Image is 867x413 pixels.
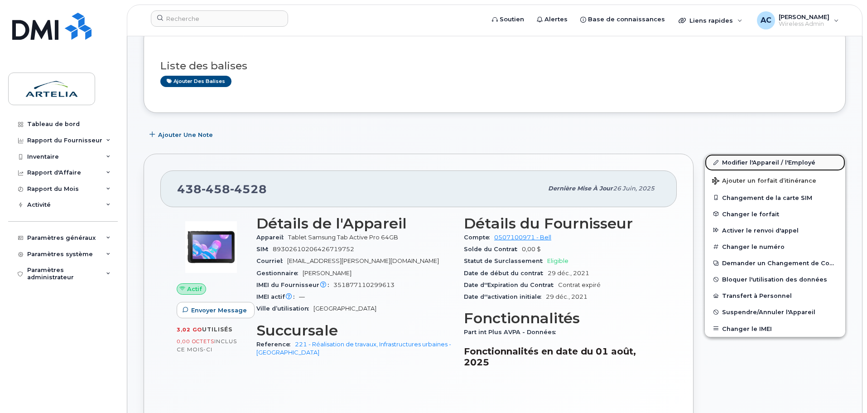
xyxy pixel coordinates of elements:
button: Changement de la carte SIM [705,189,845,206]
h3: Détails de l'Appareil [256,215,453,232]
div: Alexandre Chagnon [751,11,845,29]
span: Dernière mise à jour [548,185,613,192]
a: Modifier l'Appareil / l'Employé [705,154,845,170]
span: inclus ce mois-ci [177,338,237,353]
span: Appareil [256,234,288,241]
span: 458 [202,182,230,196]
button: Suspendre/Annuler l'Appareil [705,304,845,320]
span: SIM [256,246,273,253]
span: Changer le forfait [722,210,779,217]
span: IMEI actif [256,293,299,300]
span: Eligible [547,258,568,264]
button: Ajouter une Note [144,126,221,143]
h3: Fonctionnalités en date du 01 août, 2025 [464,346,660,368]
span: Ajouter une Note [158,131,213,139]
span: 89302610206426719752 [273,246,354,253]
button: Ajouter un forfait d’itinérance [705,171,845,189]
span: Courriel [256,258,287,264]
span: Solde du Contrat [464,246,522,253]
a: 0507100971 - Bell [494,234,551,241]
span: Statut de Surclassement [464,258,547,264]
span: Date d''activation initiale [464,293,546,300]
span: utilisés [202,326,232,333]
a: Base de connaissances [574,10,671,29]
span: Liens rapides [689,17,733,24]
h3: Fonctionnalités [464,310,660,326]
span: Gestionnaire [256,270,303,277]
span: 0,00 $ [522,246,541,253]
button: Changer le numéro [705,238,845,255]
span: AC [761,15,771,26]
input: Recherche [151,10,288,27]
span: 3,02 Go [177,326,202,333]
span: IMEI du Fournisseur [256,282,333,288]
span: 351877110299613 [333,282,395,288]
span: — [299,293,305,300]
h3: Détails du Fournisseur [464,215,660,232]
span: Actif [187,285,202,293]
a: Ajouter des balises [160,76,231,87]
span: Part int Plus AVPA - Données [464,329,560,335]
button: Activer le renvoi d'appel [705,222,845,238]
span: Reference [256,341,295,348]
span: 29 déc., 2021 [548,270,589,277]
span: 26 juin, 2025 [613,185,655,192]
img: image20231002-3703462-twfi5z.jpeg [184,220,238,274]
span: 438 [177,182,267,196]
span: Activer le renvoi d'appel [722,227,799,233]
span: Envoyer Message [191,306,247,315]
span: 0,00 Octets [177,338,214,345]
span: Compte [464,234,494,241]
div: Liens rapides [672,11,749,29]
span: [PERSON_NAME] [303,270,352,277]
button: Bloquer l'utilisation des données [705,271,845,287]
button: Transfert à Personnel [705,287,845,304]
span: Ville d’utilisation [256,305,313,312]
span: Date de début du contrat [464,270,548,277]
span: Date d''Expiration du Contrat [464,282,558,288]
button: Changer le IMEI [705,321,845,337]
button: Demander un Changement de Compte [705,255,845,271]
span: Alertes [544,15,568,24]
span: [PERSON_NAME] [779,13,829,20]
span: [GEOGRAPHIC_DATA] [313,305,376,312]
span: Suspendre/Annuler l'Appareil [722,309,815,316]
span: 4528 [230,182,267,196]
span: 29 déc., 2021 [546,293,588,300]
span: Tablet Samsung Tab Active Pro 64GB [288,234,398,241]
span: Ajouter un forfait d’itinérance [712,177,816,186]
h3: Liste des balises [160,60,829,72]
span: [EMAIL_ADDRESS][PERSON_NAME][DOMAIN_NAME] [287,258,439,264]
h3: Succursale [256,322,453,339]
span: Base de connaissances [588,15,665,24]
a: Soutien [486,10,530,29]
span: Soutien [500,15,524,24]
a: 221 - Réalisation de travaux, Infrastructures urbaines - [GEOGRAPHIC_DATA] [256,341,451,356]
span: Contrat expiré [558,282,601,288]
span: Wireless Admin [779,20,829,28]
button: Envoyer Message [177,302,255,318]
button: Changer le forfait [705,206,845,222]
a: Alertes [530,10,574,29]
